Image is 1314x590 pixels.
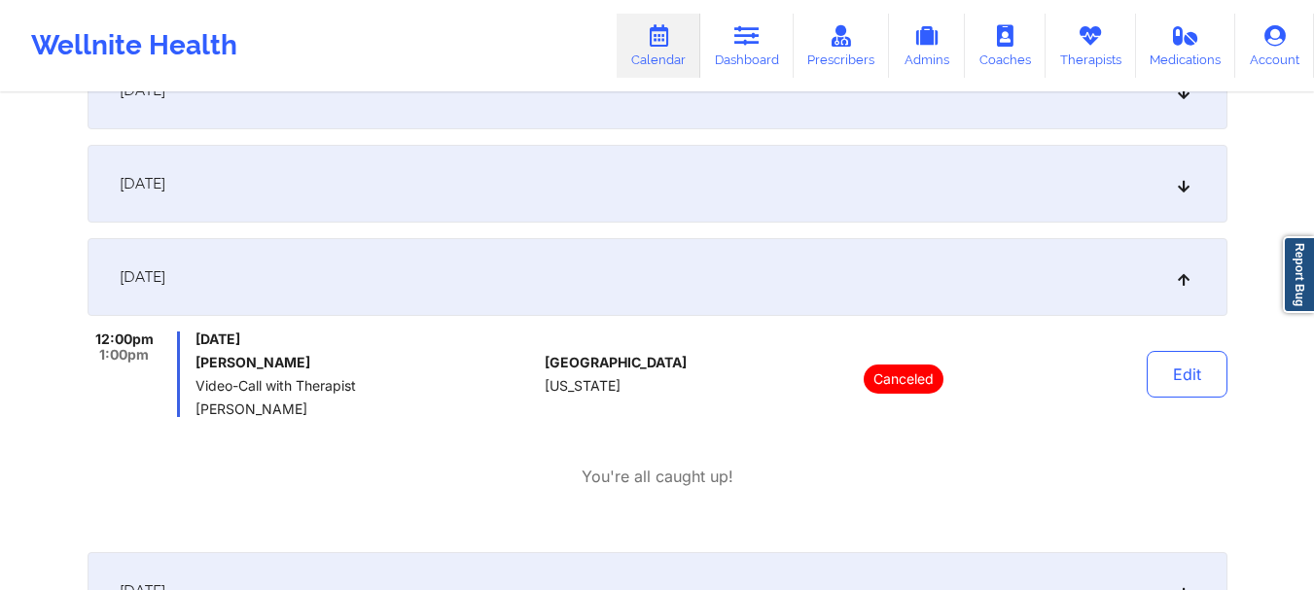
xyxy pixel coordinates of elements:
[120,267,165,287] span: [DATE]
[95,331,154,347] span: 12:00pm
[195,401,537,417] span: [PERSON_NAME]
[794,14,890,78] a: Prescribers
[195,331,537,347] span: [DATE]
[195,378,537,394] span: Video-Call with Therapist
[1136,14,1236,78] a: Medications
[120,174,165,193] span: [DATE]
[617,14,700,78] a: Calendar
[1235,14,1314,78] a: Account
[1147,351,1227,398] button: Edit
[1046,14,1136,78] a: Therapists
[99,347,149,363] span: 1:00pm
[195,355,537,370] h6: [PERSON_NAME]
[889,14,965,78] a: Admins
[545,355,687,370] span: [GEOGRAPHIC_DATA]
[545,378,621,394] span: [US_STATE]
[965,14,1046,78] a: Coaches
[1283,236,1314,313] a: Report Bug
[864,364,943,394] p: Canceled
[700,14,794,78] a: Dashboard
[582,466,733,488] p: You're all caught up!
